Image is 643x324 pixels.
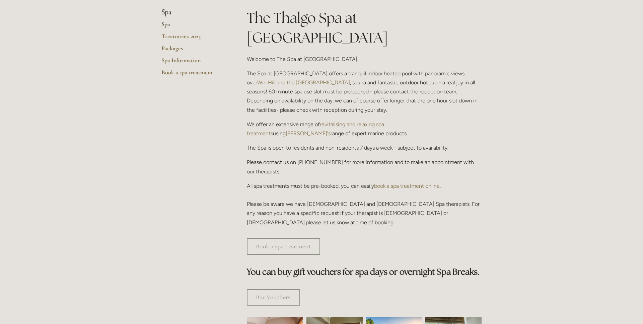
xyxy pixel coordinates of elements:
li: Spa [161,8,225,17]
a: Book a spa treatment [247,238,320,255]
strong: You can buy gift vouchers for spa days or overnight Spa Breaks. [247,266,480,277]
p: The Spa is open to residents and non-residents 7 days a week - subject to availability. [247,143,482,152]
a: Packages [161,45,225,57]
p: The Spa at [GEOGRAPHIC_DATA] offers a tranquil indoor heated pool with panoramic views over , sau... [247,69,482,114]
a: Spa [161,20,225,32]
p: Welcome to The Spa at [GEOGRAPHIC_DATA]. [247,55,482,64]
a: Buy Vouchers [247,289,300,306]
a: Win Hill and the [GEOGRAPHIC_DATA] [257,79,350,86]
h1: The Thalgo Spa at [GEOGRAPHIC_DATA] [247,8,482,48]
p: Please contact us on [PHONE_NUMBER] for more information and to make an appointment with our ther... [247,158,482,176]
a: book a spa treatment online [374,183,440,189]
a: [PERSON_NAME]'s [286,130,331,137]
a: Spa Information [161,57,225,69]
a: Treatments 2025 [161,32,225,45]
a: Book a spa treatment [161,69,225,81]
p: All spa treatments must be pre-booked, you can easily . Please be aware we have [DEMOGRAPHIC_DATA... [247,181,482,227]
p: We offer an extensive range of using range of expert marine products. [247,120,482,138]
